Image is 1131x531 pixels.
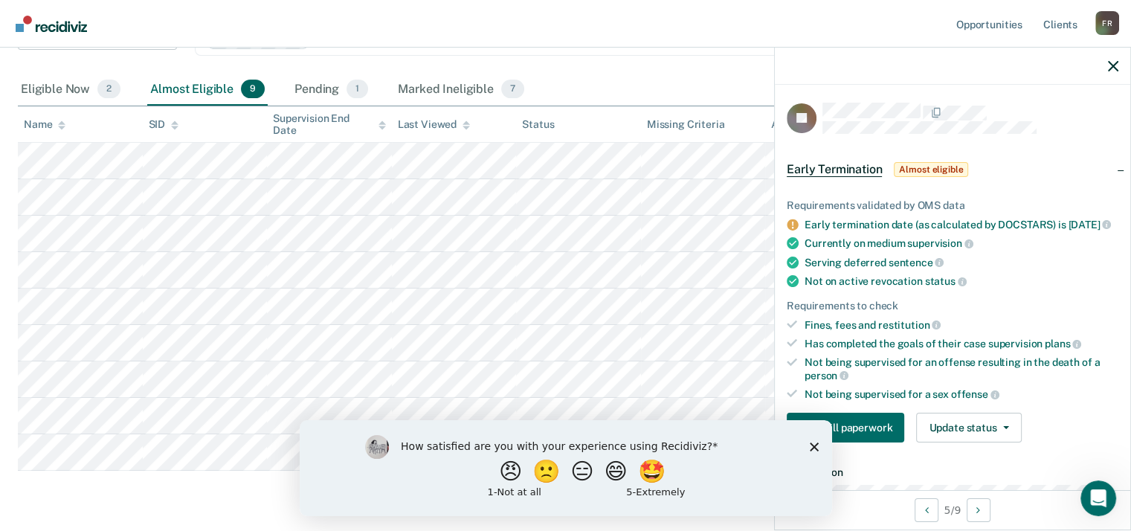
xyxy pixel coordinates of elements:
[805,274,1118,288] div: Not on active revocation
[951,388,999,400] span: offense
[1095,11,1119,35] div: F R
[805,236,1118,250] div: Currently on medium
[347,80,368,99] span: 1
[787,413,904,442] button: Auto-fill paperwork
[805,318,1118,332] div: Fines, fees and
[878,319,941,331] span: restitution
[967,498,990,522] button: Next Opportunity
[805,337,1118,350] div: Has completed the goals of their case supervision
[771,118,841,131] div: Assigned to
[907,237,973,249] span: supervision
[787,162,882,177] span: Early Termination
[775,490,1130,530] div: 5 / 9
[241,80,265,99] span: 9
[787,300,1118,312] div: Requirements to check
[775,146,1130,193] div: Early TerminationAlmost eligible
[395,74,527,106] div: Marked Ineligible
[398,118,470,131] div: Last Viewed
[1045,338,1081,350] span: plans
[300,420,832,516] iframe: Survey by Kim from Recidiviz
[787,466,1118,479] dt: Supervision
[16,16,87,32] img: Recidiviz
[915,498,938,522] button: Previous Opportunity
[805,387,1118,401] div: Not being supervised for a sex
[805,256,1118,269] div: Serving deferred
[149,118,179,131] div: SID
[1080,480,1116,516] iframe: Intercom live chat
[522,118,554,131] div: Status
[925,275,967,287] span: status
[647,118,725,131] div: Missing Criteria
[18,74,123,106] div: Eligible Now
[147,74,268,106] div: Almost Eligible
[787,413,910,442] a: Navigate to form link
[24,118,65,131] div: Name
[787,199,1118,212] div: Requirements validated by OMS data
[501,80,524,99] span: 7
[916,413,1021,442] button: Update status
[273,112,386,138] div: Supervision End Date
[805,370,848,382] span: person
[805,356,1118,382] div: Not being supervised for an offense resulting in the death of a
[805,218,1118,231] div: Early termination date (as calculated by DOCSTARS) is [DATE]
[1095,11,1119,35] button: Profile dropdown button
[889,257,944,268] span: sentence
[291,74,371,106] div: Pending
[894,162,968,177] span: Almost eligible
[97,80,120,99] span: 2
